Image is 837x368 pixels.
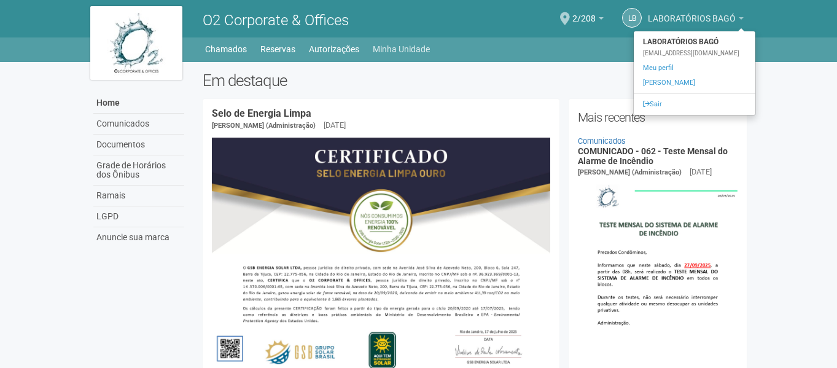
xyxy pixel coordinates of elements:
[324,120,346,131] div: [DATE]
[260,41,295,58] a: Reservas
[93,227,184,248] a: Anuncie sua marca
[648,15,744,25] a: LABORATÓRIOS BAGÓ
[578,108,738,127] h2: Mais recentes
[634,97,755,112] a: Sair
[634,34,755,49] strong: LABORATÓRIOS BAGÓ
[93,186,184,206] a: Ramais
[634,61,755,76] a: Meu perfil
[309,41,359,58] a: Autorizações
[203,12,349,29] span: O2 Corporate & Offices
[578,168,682,176] span: [PERSON_NAME] (Administração)
[93,114,184,135] a: Comunicados
[634,49,755,58] div: [EMAIL_ADDRESS][DOMAIN_NAME]
[648,2,736,23] span: LABORATÓRIOS BAGÓ
[634,76,755,90] a: [PERSON_NAME]
[93,155,184,186] a: Grade de Horários dos Ônibus
[93,206,184,227] a: LGPD
[93,135,184,155] a: Documentos
[690,166,712,178] div: [DATE]
[578,146,728,165] a: COMUNICADO - 062 - Teste Mensal do Alarme de Incêndio
[212,122,316,130] span: [PERSON_NAME] (Administração)
[572,2,596,23] span: 2/208
[90,6,182,80] img: logo.jpg
[572,15,604,25] a: 2/208
[212,108,311,119] a: Selo de Energia Limpa
[578,136,626,146] a: Comunicados
[93,93,184,114] a: Home
[373,41,430,58] a: Minha Unidade
[205,41,247,58] a: Chamados
[203,71,747,90] h2: Em destaque
[622,8,642,28] a: LB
